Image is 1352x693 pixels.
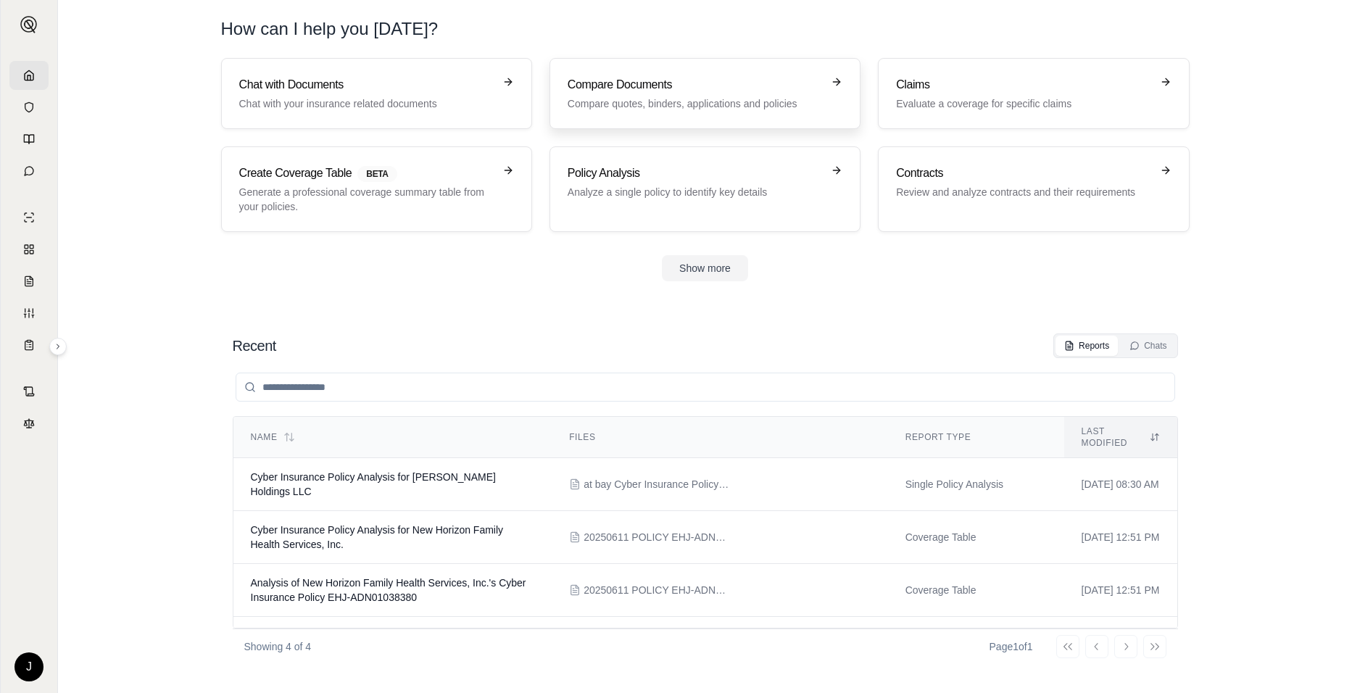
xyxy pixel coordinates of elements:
button: Expand sidebar [14,10,43,39]
div: Last modified [1082,426,1160,449]
td: Coverage Table [888,564,1064,617]
button: Chats [1121,336,1175,356]
span: Analysis of New Horizon Family Health Services, Inc.'s Cyber Insurance Policy EHJ-ADN01038380 [251,577,526,603]
a: Create Coverage TableBETAGenerate a professional coverage summary table from your policies. [221,146,532,232]
h3: Claims [896,76,1150,94]
td: Coverage Table [888,511,1064,564]
td: [DATE] 12:51 PM [1064,564,1177,617]
span: at bay Cyber Insurance Policy 12-31-2024 to 12-31-2025.pdf [584,477,729,491]
a: Custom Report [9,299,49,328]
span: 20250611 POLICY EHJ-ADN01038380.pdf [584,530,729,544]
h3: Contracts [896,165,1150,182]
span: BETA [357,166,397,182]
th: Report Type [888,417,1064,458]
a: Single Policy [9,203,49,232]
div: J [14,652,43,681]
td: [DATE] 08:30 AM [1064,458,1177,511]
h2: Recent [233,336,276,356]
td: Coverage Table [888,617,1064,670]
p: Generate a professional coverage summary table from your policies. [239,185,494,214]
div: Chats [1129,340,1166,352]
p: Chat with your insurance related documents [239,96,494,111]
h3: Policy Analysis [568,165,822,182]
h3: Chat with Documents [239,76,494,94]
h3: Compare Documents [568,76,822,94]
p: Evaluate a coverage for specific claims [896,96,1150,111]
a: Contract Analysis [9,377,49,406]
a: ClaimsEvaluate a coverage for specific claims [878,58,1189,129]
td: [DATE] 09:58 AM [1064,617,1177,670]
p: Review and analyze contracts and their requirements [896,185,1150,199]
a: Documents Vault [9,93,49,122]
div: Reports [1064,340,1109,352]
h3: Create Coverage Table [239,165,494,182]
button: Reports [1056,336,1118,356]
p: Showing 4 of 4 [244,639,312,654]
p: Analyze a single policy to identify key details [568,185,822,199]
a: Prompt Library [9,125,49,154]
p: Compare quotes, binders, applications and policies [568,96,822,111]
img: Expand sidebar [20,16,38,33]
span: Cyber Insurance Policy Analysis for New Horizon Family Health Services, Inc. [251,524,504,550]
h1: How can I help you [DATE]? [221,17,1190,41]
a: Chat with DocumentsChat with your insurance related documents [221,58,532,129]
a: Home [9,61,49,90]
span: Cyber Insurance Policy Analysis for Gallant Holdings LLC [251,471,496,497]
a: Chat [9,157,49,186]
div: Page 1 of 1 [990,639,1033,654]
a: Policy Comparisons [9,235,49,264]
button: Expand sidebar [49,338,67,355]
td: Single Policy Analysis [888,458,1064,511]
button: Show more [662,255,748,281]
a: Policy AnalysisAnalyze a single policy to identify key details [549,146,860,232]
a: ContractsReview and analyze contracts and their requirements [878,146,1189,232]
th: Files [552,417,887,458]
span: 20250611 POLICY EHJ-ADN01038380.pdf [584,583,729,597]
div: Name [251,431,535,443]
a: Legal Search Engine [9,409,49,438]
a: Coverage Table [9,331,49,360]
td: [DATE] 12:51 PM [1064,511,1177,564]
a: Compare DocumentsCompare quotes, binders, applications and policies [549,58,860,129]
a: Claim Coverage [9,267,49,296]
